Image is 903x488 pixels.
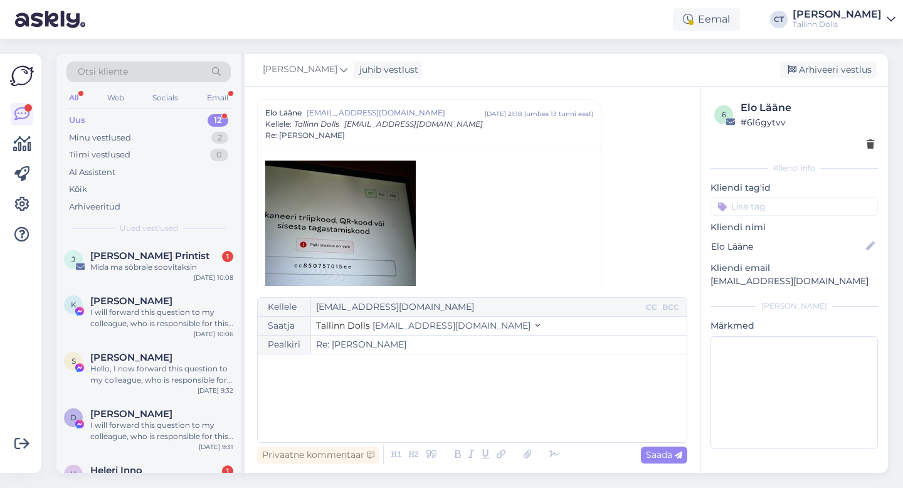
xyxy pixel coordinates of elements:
div: [DATE] 10:08 [194,273,233,282]
div: BCC [660,302,682,313]
span: Dagmar Adur [90,408,172,420]
div: # 6l6gytvv [741,115,874,129]
span: Re: [PERSON_NAME] [265,130,345,141]
div: 2 [211,132,228,144]
div: Email [204,90,231,106]
span: Tallinn Dolls [294,119,339,129]
div: CT [770,11,788,28]
div: Uus [69,114,85,127]
div: 0 [210,149,228,161]
span: Otsi kliente [78,65,128,78]
p: Kliendi tag'id [710,181,878,194]
div: juhib vestlust [354,63,418,77]
span: D [70,413,77,422]
div: Socials [150,90,181,106]
input: Write subject here... [311,336,687,354]
input: Lisa nimi [711,240,863,253]
div: [PERSON_NAME] [793,9,882,19]
div: Minu vestlused [69,132,131,144]
div: Kõik [69,183,87,196]
input: Recepient... [311,298,643,316]
span: Katrin Aare [90,295,172,307]
div: [DATE] 21:18 [485,109,522,119]
div: 1 [222,465,233,477]
span: H [70,469,77,479]
div: CC [643,302,660,313]
p: Märkmed [710,319,878,332]
span: [PERSON_NAME] [263,63,337,77]
div: AI Assistent [69,166,115,179]
div: Elo Lääne [741,100,874,115]
span: Heleri Inno [90,465,142,476]
div: 1 [222,251,233,262]
span: Tallinn Dolls [316,320,370,331]
div: Privaatne kommentaar [257,447,379,464]
div: Saatja [258,317,311,335]
div: I will forward this question to my colleague, who is responsible for this. The reply will be here... [90,420,233,442]
span: 6 [722,110,726,119]
p: Kliendi nimi [710,221,878,234]
div: [DATE] 10:06 [194,329,233,339]
div: I will forward this question to my colleague, who is responsible for this. The reply will be here... [90,307,233,329]
p: Kliendi email [710,262,878,275]
span: K [71,300,77,309]
span: [EMAIL_ADDRESS][DOMAIN_NAME] [344,119,483,129]
div: [DATE] 9:32 [198,386,233,395]
div: 12 [208,114,228,127]
span: Saada [646,449,682,460]
div: Tiimi vestlused [69,149,130,161]
span: Sirje Suviste [90,352,172,363]
span: S [71,356,76,366]
img: Askly Logo [10,64,34,88]
div: Arhiveeri vestlus [780,61,877,78]
div: Kliendi info [710,162,878,174]
button: Tallinn Dolls [EMAIL_ADDRESS][DOMAIN_NAME] [316,319,540,332]
span: [EMAIL_ADDRESS][DOMAIN_NAME] [307,107,485,119]
span: Kellele : [265,119,292,129]
div: [DATE] 9:31 [199,442,233,452]
div: Pealkiri [258,336,311,354]
div: Arhiveeritud [69,201,120,213]
img: image0.jpeg [265,161,416,361]
span: [EMAIL_ADDRESS][DOMAIN_NAME] [372,320,531,331]
div: Tallinn Dolls [793,19,882,29]
input: Lisa tag [710,197,878,216]
a: [PERSON_NAME]Tallinn Dolls [793,9,895,29]
span: Jevgeni Odav Printist [90,250,209,262]
p: [EMAIL_ADDRESS][DOMAIN_NAME] [710,275,878,288]
div: Hello, I now forward this question to my colleague, who is responsible for this. The reply will b... [90,363,233,386]
div: Kellele [258,298,311,316]
div: [PERSON_NAME] [710,300,878,312]
div: ( umbes 13 tunni eest ) [524,109,593,119]
span: Elo Lääne [265,107,302,119]
div: Web [105,90,127,106]
span: J [71,255,75,264]
span: Uued vestlused [120,223,178,234]
div: All [66,90,81,106]
div: Eemal [673,8,740,31]
div: Mida ma sõbrale soovitaksin [90,262,233,273]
